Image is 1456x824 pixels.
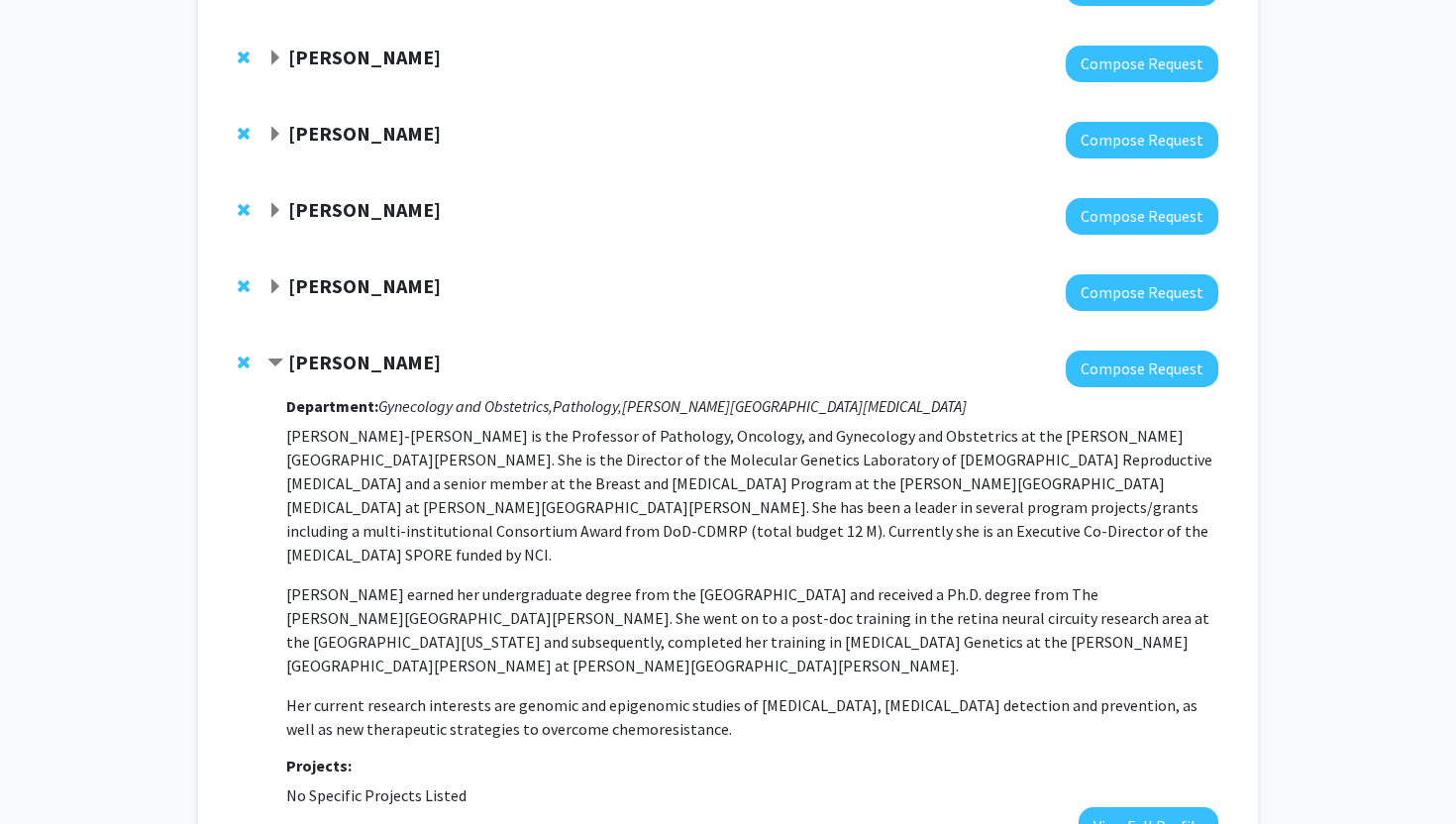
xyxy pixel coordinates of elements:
[286,396,378,416] strong: Department:
[288,45,441,69] strong: [PERSON_NAME]
[378,396,553,416] i: Gynecology and Obstetrics,
[238,355,250,370] span: Remove Tian-Li Wang from bookmarks
[238,202,250,218] span: Remove David Sidransky from bookmarks
[238,50,250,65] span: Remove Christopher Hoffmann from bookmarks
[238,126,250,142] span: Remove Utthara Nayar from bookmarks
[288,273,441,298] strong: [PERSON_NAME]
[553,396,622,416] i: Pathology,
[15,735,84,809] iframe: Chat
[267,127,283,143] span: Expand Utthara Nayar Bookmark
[267,203,283,219] span: Expand David Sidransky Bookmark
[267,356,283,371] span: Contract Tian-Li Wang Bookmark
[286,756,352,775] strong: Projects:
[267,279,283,295] span: Expand Kristine Glunde Bookmark
[622,396,967,416] i: [PERSON_NAME][GEOGRAPHIC_DATA][MEDICAL_DATA]
[288,350,441,374] strong: [PERSON_NAME]
[288,121,441,146] strong: [PERSON_NAME]
[288,197,441,222] strong: [PERSON_NAME]
[1066,351,1218,387] button: Compose Request to Tian-Li Wang
[286,582,1218,677] p: [PERSON_NAME] earned her undergraduate degree from the [GEOGRAPHIC_DATA] and received a Ph.D. deg...
[286,785,467,805] span: No Specific Projects Listed
[238,278,250,294] span: Remove Kristine Glunde from bookmarks
[1066,46,1218,82] button: Compose Request to Christopher Hoffmann
[1066,274,1218,311] button: Compose Request to Kristine Glunde
[286,424,1218,566] p: [PERSON_NAME]-[PERSON_NAME] is the Professor of Pathology, Oncology, and Gynecology and Obstetric...
[286,693,1218,741] p: Her current research interests are genomic and epigenomic studies of [MEDICAL_DATA], [MEDICAL_DAT...
[267,51,283,66] span: Expand Christopher Hoffmann Bookmark
[1066,198,1218,235] button: Compose Request to David Sidransky
[1066,122,1218,158] button: Compose Request to Utthara Nayar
